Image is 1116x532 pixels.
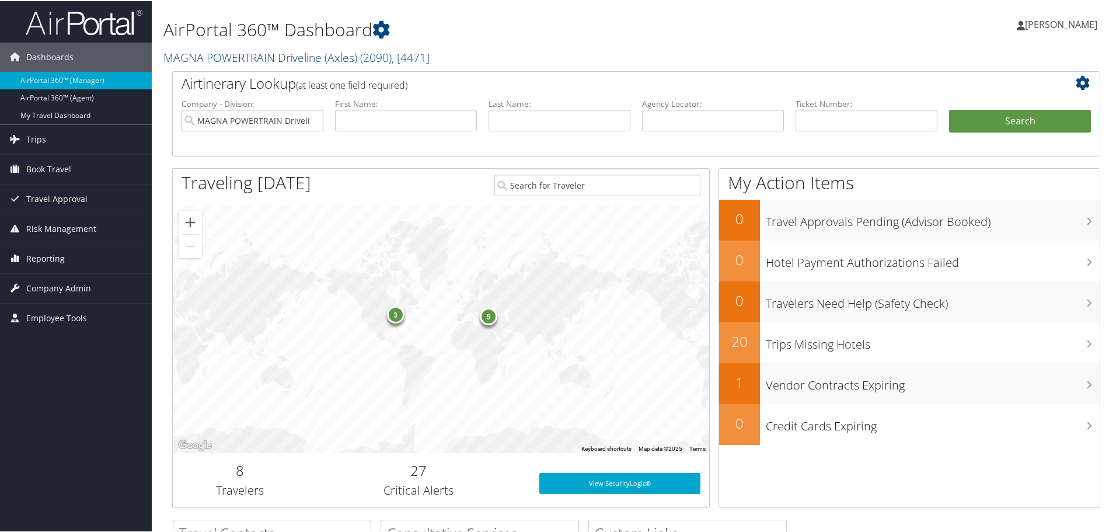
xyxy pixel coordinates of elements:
[689,444,706,451] a: Terms (opens in new tab)
[26,302,87,332] span: Employee Tools
[719,169,1100,194] h1: My Action Items
[26,124,46,153] span: Trips
[766,288,1100,311] h3: Travelers Need Help (Safety Check)
[642,97,784,109] label: Agency Locator:
[480,307,497,324] div: 5
[176,437,214,452] a: Open this area in Google Maps (opens a new window)
[1017,6,1109,41] a: [PERSON_NAME]
[386,305,404,322] div: 3
[719,280,1100,321] a: 0Travelers Need Help (Safety Check)
[766,207,1100,229] h3: Travel Approvals Pending (Advisor Booked)
[163,48,430,64] a: MAGNA POWERTRAIN Driveline (Axles)
[719,371,760,391] h2: 1
[182,72,1014,92] h2: Airtinerary Lookup
[719,412,760,432] h2: 0
[489,97,630,109] label: Last Name:
[719,239,1100,280] a: 0Hotel Payment Authorizations Failed
[392,48,430,64] span: , [ 4471 ]
[494,173,700,195] input: Search for Traveler
[182,169,311,194] h1: Traveling [DATE]
[639,444,682,451] span: Map data ©2025
[719,331,760,350] h2: 20
[176,437,214,452] img: Google
[182,481,298,498] h3: Travelers
[719,403,1100,444] a: 0Credit Cards Expiring
[719,321,1100,362] a: 20Trips Missing Hotels
[182,97,323,109] label: Company - Division:
[766,329,1100,352] h3: Trips Missing Hotels
[1025,17,1097,30] span: [PERSON_NAME]
[26,154,71,183] span: Book Travel
[539,472,700,493] a: View SecurityLogic®
[26,183,88,213] span: Travel Approval
[26,243,65,272] span: Reporting
[179,234,202,257] button: Zoom out
[26,213,96,242] span: Risk Management
[719,290,760,310] h2: 0
[719,199,1100,239] a: 0Travel Approvals Pending (Advisor Booked)
[26,8,142,35] img: airportal-logo.png
[581,444,632,452] button: Keyboard shortcuts
[719,362,1100,403] a: 1Vendor Contracts Expiring
[949,109,1091,132] button: Search
[796,97,937,109] label: Ticket Number:
[360,48,392,64] span: ( 2090 )
[26,273,91,302] span: Company Admin
[296,78,407,91] span: (at least one field required)
[179,210,202,233] button: Zoom in
[766,370,1100,392] h3: Vendor Contracts Expiring
[163,16,794,41] h1: AirPortal 360™ Dashboard
[316,481,522,498] h3: Critical Alerts
[766,411,1100,433] h3: Credit Cards Expiring
[335,97,477,109] label: First Name:
[316,460,522,479] h2: 27
[26,41,74,71] span: Dashboards
[719,208,760,228] h2: 0
[182,460,298,479] h2: 8
[719,249,760,269] h2: 0
[766,248,1100,270] h3: Hotel Payment Authorizations Failed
